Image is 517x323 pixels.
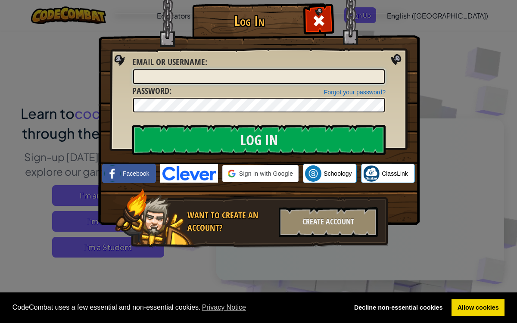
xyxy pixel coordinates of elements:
input: Log In [132,125,386,155]
img: schoology.png [305,165,321,182]
a: allow cookies [452,299,505,317]
div: Create Account [279,207,378,237]
h1: Log In [194,13,304,28]
a: Forgot your password? [324,89,386,96]
span: Sign in with Google [239,169,293,178]
img: clever-logo-blue.png [160,164,218,183]
label: : [132,85,171,97]
img: facebook_small.png [104,165,121,182]
a: learn more about cookies [201,301,248,314]
span: Facebook [123,169,149,178]
span: Password [132,85,169,96]
div: Sign in with Google [222,165,299,182]
span: ClassLink [382,169,408,178]
span: Email or Username [132,56,205,68]
a: deny cookies [348,299,448,317]
label: : [132,56,207,68]
div: Want to create an account? [187,209,274,234]
span: CodeCombat uses a few essential and non-essential cookies. [12,301,342,314]
span: Schoology [324,169,352,178]
img: classlink-logo-small.png [363,165,380,182]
